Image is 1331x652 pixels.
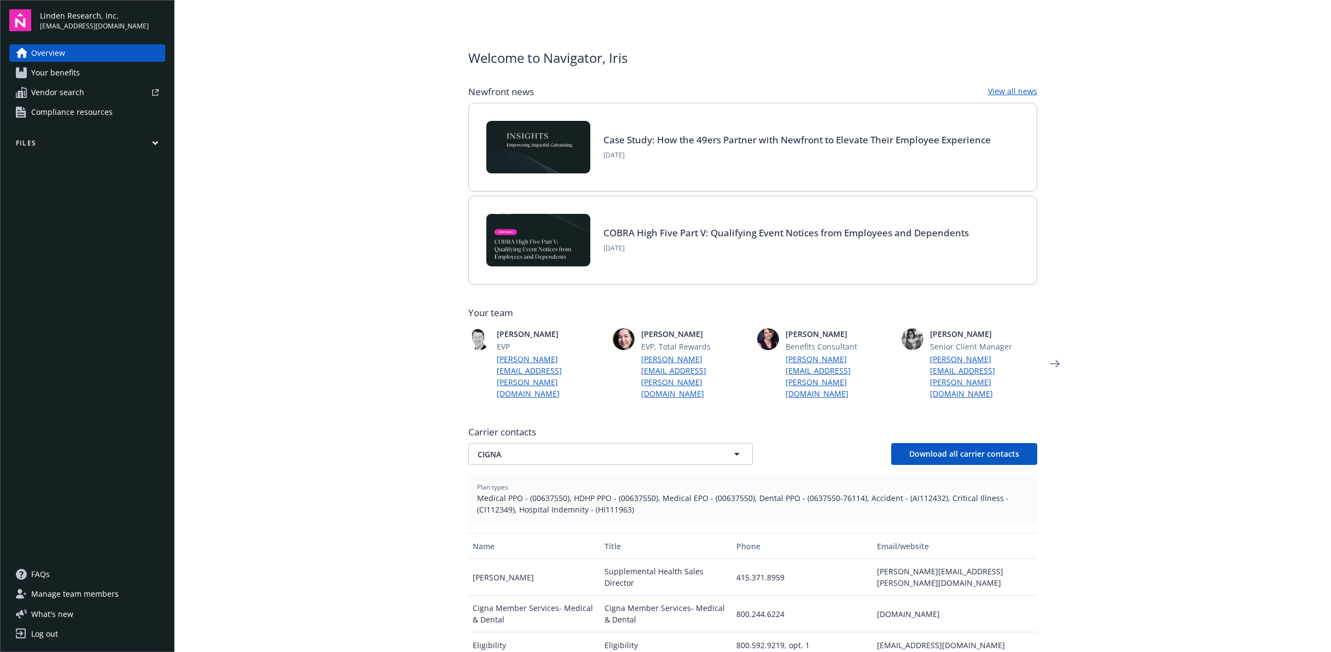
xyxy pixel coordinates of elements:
[909,449,1019,459] span: Download all carrier contacts
[468,596,600,632] div: Cigna Member Services- Medical & Dental
[468,306,1037,319] span: Your team
[786,328,893,340] span: [PERSON_NAME]
[9,585,165,603] a: Manage team members
[603,243,969,253] span: [DATE]
[736,540,868,552] div: Phone
[9,103,165,121] a: Compliance resources
[613,328,635,350] img: photo
[31,566,50,583] span: FAQs
[732,596,872,632] div: 800.244.6224
[641,341,748,352] span: EVP, Total Rewards
[486,121,590,173] img: Card Image - INSIGHTS copy.png
[9,84,165,101] a: Vendor search
[497,341,604,352] span: EVP
[9,566,165,583] a: FAQs
[477,492,1028,515] span: Medical PPO - (00637550), HDHP PPO - (00637550), Medical EPO - (00637550), Dental PPO - (0637550-...
[478,449,705,460] span: CIGNA
[31,608,73,620] span: What ' s new
[40,9,165,31] button: Linden Research, Inc.[EMAIL_ADDRESS][DOMAIN_NAME]
[477,482,1028,492] span: Plan types
[603,150,991,160] span: [DATE]
[468,559,600,596] div: [PERSON_NAME]
[757,328,779,350] img: photo
[873,559,1037,596] div: [PERSON_NAME][EMAIL_ADDRESS][PERSON_NAME][DOMAIN_NAME]
[31,84,84,101] span: Vendor search
[605,540,728,552] div: Title
[641,353,748,399] a: [PERSON_NAME][EMAIL_ADDRESS][PERSON_NAME][DOMAIN_NAME]
[468,426,1037,439] span: Carrier contacts
[497,328,604,340] span: [PERSON_NAME]
[31,44,65,62] span: Overview
[468,443,753,465] button: CIGNA
[31,64,80,81] span: Your benefits
[40,21,149,31] span: [EMAIL_ADDRESS][DOMAIN_NAME]
[930,353,1037,399] a: [PERSON_NAME][EMAIL_ADDRESS][PERSON_NAME][DOMAIN_NAME]
[31,585,119,603] span: Manage team members
[468,533,600,559] button: Name
[988,85,1037,98] a: View all news
[31,625,58,643] div: Log out
[873,596,1037,632] div: [DOMAIN_NAME]
[40,10,149,21] span: Linden Research, Inc.
[468,48,627,68] span: Welcome to Navigator , Iris
[930,341,1037,352] span: Senior Client Manager
[9,138,165,152] button: Files
[9,608,91,620] button: What's new
[497,353,604,399] a: [PERSON_NAME][EMAIL_ADDRESS][PERSON_NAME][DOMAIN_NAME]
[9,64,165,81] a: Your benefits
[732,533,872,559] button: Phone
[9,9,31,31] img: navigator-logo.svg
[786,353,893,399] a: [PERSON_NAME][EMAIL_ADDRESS][PERSON_NAME][DOMAIN_NAME]
[600,559,732,596] div: Supplemental Health Sales Director
[473,540,596,552] div: Name
[873,533,1037,559] button: Email/website
[902,328,923,350] img: photo
[31,103,113,121] span: Compliance resources
[877,540,1033,552] div: Email/website
[603,133,991,146] a: Case Study: How the 49ers Partner with Newfront to Elevate Their Employee Experience
[468,85,534,98] span: Newfront news
[732,559,872,596] div: 415.371.8959
[786,341,893,352] span: Benefits Consultant
[930,328,1037,340] span: [PERSON_NAME]
[641,328,748,340] span: [PERSON_NAME]
[603,226,969,239] a: COBRA High Five Part V: Qualifying Event Notices from Employees and Dependents
[9,44,165,62] a: Overview
[891,443,1037,465] button: Download all carrier contacts
[600,596,732,632] div: Cigna Member Services- Medical & Dental
[468,328,490,350] img: photo
[486,214,590,266] img: BLOG-Card Image - Compliance - COBRA High Five Pt 5 - 09-11-25.jpg
[1046,355,1063,372] a: Next
[600,533,732,559] button: Title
